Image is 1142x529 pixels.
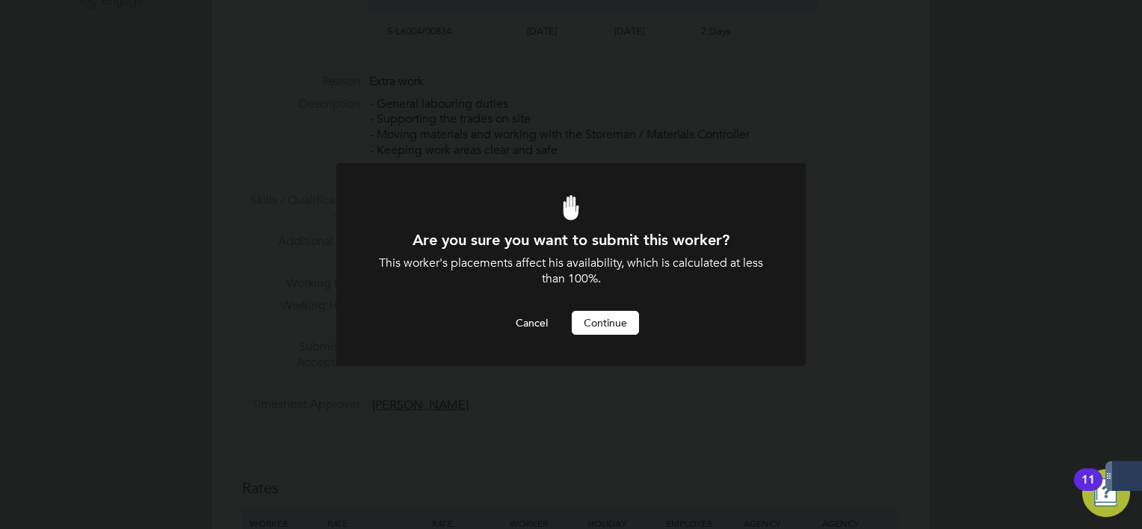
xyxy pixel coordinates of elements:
h1: Are you sure you want to submit this worker? [377,230,765,250]
button: Continue [572,311,639,335]
div: This worker's placements affect his availability, which is calculated at less than 100%. [377,256,765,287]
button: Open Resource Center, 11 new notifications [1082,469,1130,517]
div: 11 [1081,480,1095,499]
button: Cancel [504,311,560,335]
